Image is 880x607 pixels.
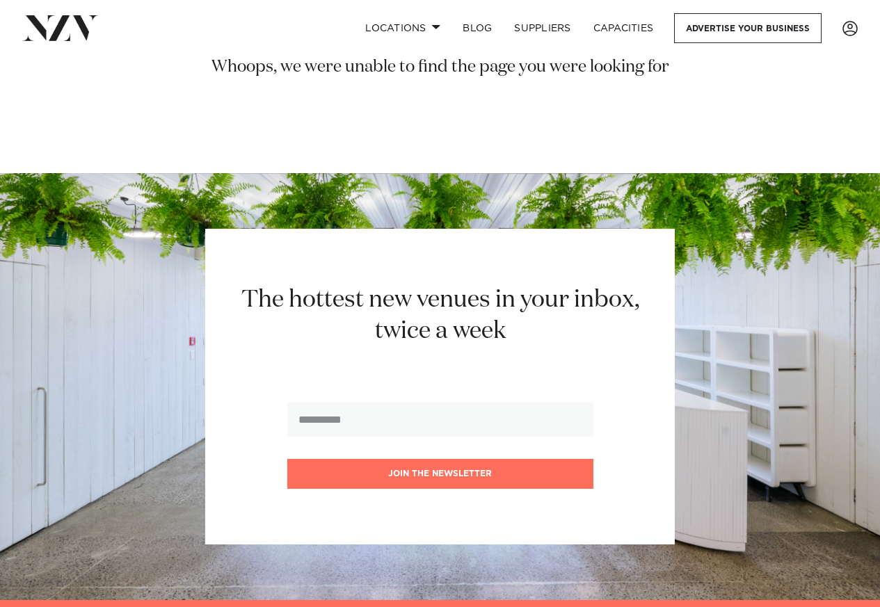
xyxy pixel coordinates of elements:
[451,13,503,43] a: BLOG
[22,15,98,40] img: nzv-logo.png
[582,13,665,43] a: Capacities
[11,56,869,79] h3: Whoops, we were unable to find the page you were looking for
[224,284,656,347] h2: The hottest new venues in your inbox, twice a week
[287,459,593,489] button: Join the newsletter
[674,13,822,43] a: Advertise your business
[354,13,451,43] a: Locations
[503,13,582,43] a: SUPPLIERS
